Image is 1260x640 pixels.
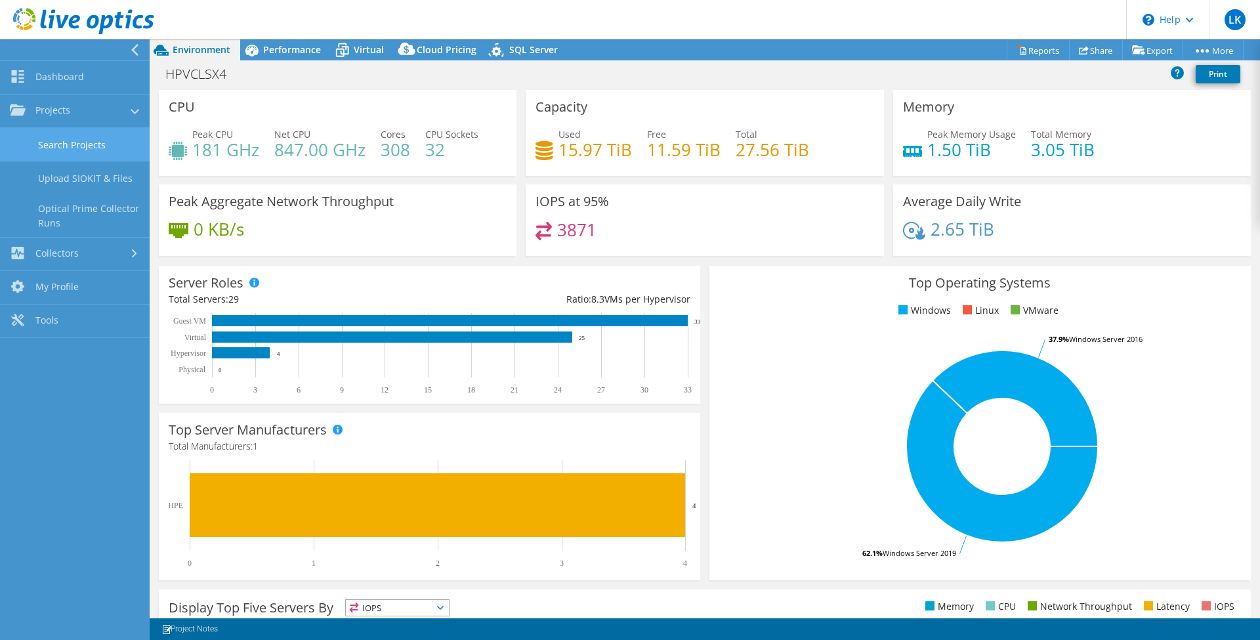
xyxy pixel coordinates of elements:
[558,128,581,140] span: Used
[1183,40,1244,60] a: More
[417,43,476,56] span: Cloud Pricing
[597,385,605,395] text: 27
[253,385,257,395] text: 3
[169,194,394,209] h3: Peak Aggregate Network Throughput
[184,333,207,342] text: Virtual
[192,128,233,140] span: Peak CPU
[297,385,301,395] text: 6
[959,303,999,318] li: Linux
[511,385,518,395] text: 21
[169,439,690,454] h4: Total Manufacturers:
[169,292,429,307] div: Total Servers:
[927,128,1016,140] span: Peak Memory Usage
[1196,65,1240,83] a: Print
[683,559,687,568] text: 4
[1031,128,1091,140] span: Total Memory
[425,128,478,140] span: CPU Sockets
[862,548,883,558] tspan: 62.1%
[558,142,632,157] h4: 15.97 TiB
[895,303,951,318] li: Windows
[640,385,648,395] text: 30
[210,385,214,395] text: 0
[719,276,1241,290] h3: Top Operating Systems
[169,100,195,114] h3: CPU
[346,600,449,616] span: IOPS
[169,276,243,290] h3: Server Roles
[152,621,227,637] a: Project Notes
[169,423,327,437] h3: Top Server Manufacturers
[1143,14,1154,26] svg: \n
[557,223,597,237] h4: 3871
[354,43,384,56] span: Virtual
[883,548,956,558] tspan: Windows Server 2019
[982,599,1016,614] li: CPU
[1141,599,1190,614] li: Latency
[694,318,701,325] text: 33
[159,67,247,81] h1: HPVCLSX4
[274,128,310,140] span: Net CPU
[340,385,344,395] text: 9
[228,293,239,305] span: 29
[188,559,192,568] text: 0
[535,194,609,209] h3: IOPS at 95%
[381,385,388,395] text: 12
[436,559,440,568] text: 2
[560,559,564,568] text: 3
[425,142,478,157] h4: 32
[931,222,994,236] h4: 2.65 TiB
[509,43,558,56] span: SQL Server
[277,351,280,357] text: 4
[1225,9,1246,30] span: LK
[903,100,954,114] h3: Memory
[312,559,316,568] text: 1
[579,335,585,341] text: 25
[381,142,410,157] h4: 308
[647,142,721,157] h4: 11.59 TiB
[1031,142,1095,157] h4: 3.05 TiB
[1024,599,1132,614] li: Network Throughput
[1198,599,1234,614] li: IOPS
[173,316,206,326] text: Guest VM
[381,128,406,140] span: Cores
[535,100,587,114] h3: Capacity
[467,385,475,395] text: 18
[173,43,230,56] span: Environment
[927,142,1016,157] h4: 1.50 TiB
[903,194,1021,209] h3: Average Daily Write
[192,142,259,157] h4: 181 GHz
[1007,303,1059,318] li: VMware
[253,440,258,452] span: 1
[647,128,666,140] span: Free
[429,292,690,307] div: Ratio: VMs per Hypervisor
[1069,334,1143,344] tspan: Windows Server 2016
[263,43,321,56] span: Performance
[219,367,222,373] text: 0
[1007,40,1070,60] a: Reports
[171,349,206,358] text: Hypervisor
[1122,40,1183,60] a: Export
[1049,334,1069,344] tspan: 37.9%
[591,293,604,305] span: 8.3
[194,222,244,236] h4: 0 KB/s
[1069,40,1123,60] a: Share
[736,128,757,140] span: Total
[554,385,562,395] text: 24
[692,501,696,509] text: 4
[922,599,974,614] li: Memory
[274,142,366,157] h4: 847.00 GHz
[736,142,809,157] h4: 27.56 TiB
[424,385,432,395] text: 15
[168,501,183,510] text: HPE
[684,385,692,395] text: 33
[178,365,205,374] text: Physical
